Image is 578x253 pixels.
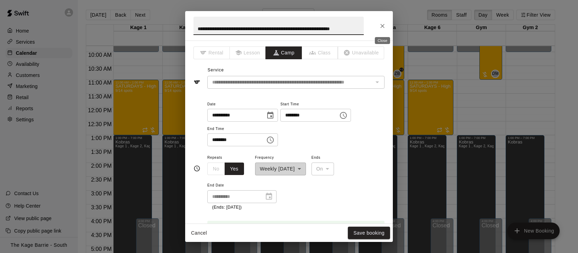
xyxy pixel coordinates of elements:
span: The type of an existing booking cannot be changed [230,46,266,59]
span: Start Time [280,100,351,109]
span: The type of an existing booking cannot be changed [193,46,230,59]
svg: Timing [193,165,200,172]
div: Close [375,37,390,44]
button: Choose date, selected date is Nov 1, 2025 [263,108,277,122]
div: Booking time is available [225,223,279,235]
p: (Ends: [DATE]) [212,204,272,211]
span: End Date [207,181,277,190]
div: outlined button group [207,163,244,175]
button: Cancel [188,227,210,239]
div: On [311,163,334,175]
button: Choose time, selected time is 1:00 PM [263,133,277,147]
button: Camp [265,46,302,59]
span: Ends [311,153,334,163]
span: The type of an existing booking cannot be changed [338,46,385,59]
button: Save booking [348,227,390,239]
span: The type of an existing booking cannot be changed [302,46,338,59]
span: Service [208,68,224,72]
button: Yes [225,163,244,175]
button: Close [376,20,389,32]
svg: Service [193,79,200,86]
button: Choose time, selected time is 11:00 AM [336,108,350,122]
span: End Time [207,124,278,134]
span: Frequency [255,153,306,163]
span: Repeats [207,153,250,163]
span: Date [207,100,278,109]
div: The service of an existing booking cannot be changed [207,76,385,89]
